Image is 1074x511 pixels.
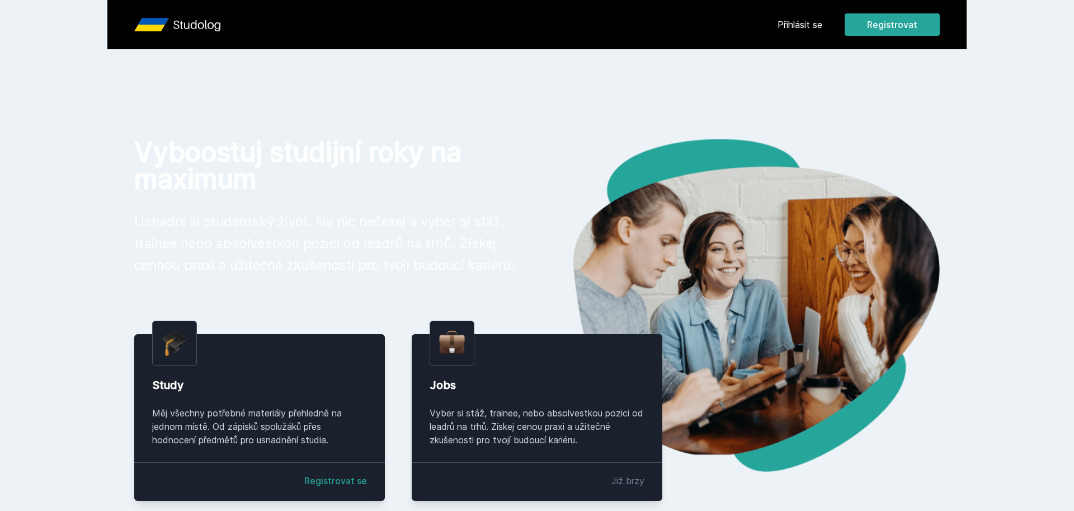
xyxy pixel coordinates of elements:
div: Měj všechny potřebné materiály přehledně na jednom místě. Od zápisků spolužáků přes hodnocení pře... [152,406,367,447]
div: Již brzy [611,474,644,487]
p: Usnadni si studentský život. Na nic nečekej a vyber si stáž, trainee nebo absolvestkou pozici od ... [134,210,519,276]
h1: Vyboostuj studijní roky na maximum [134,139,519,193]
img: hero.png [537,139,940,472]
a: Přihlásit se [778,18,822,31]
div: Study [152,377,367,393]
button: Registrovat [845,13,940,36]
img: graduation-cap.png [162,330,187,357]
img: briefcase.png [439,328,465,357]
div: Jobs [430,377,644,393]
a: Registrovat se [304,474,367,487]
div: Vyber si stáž, trainee, nebo absolvestkou pozici od leadrů na trhů. Získej cenou praxi a užitečné... [430,406,644,447]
